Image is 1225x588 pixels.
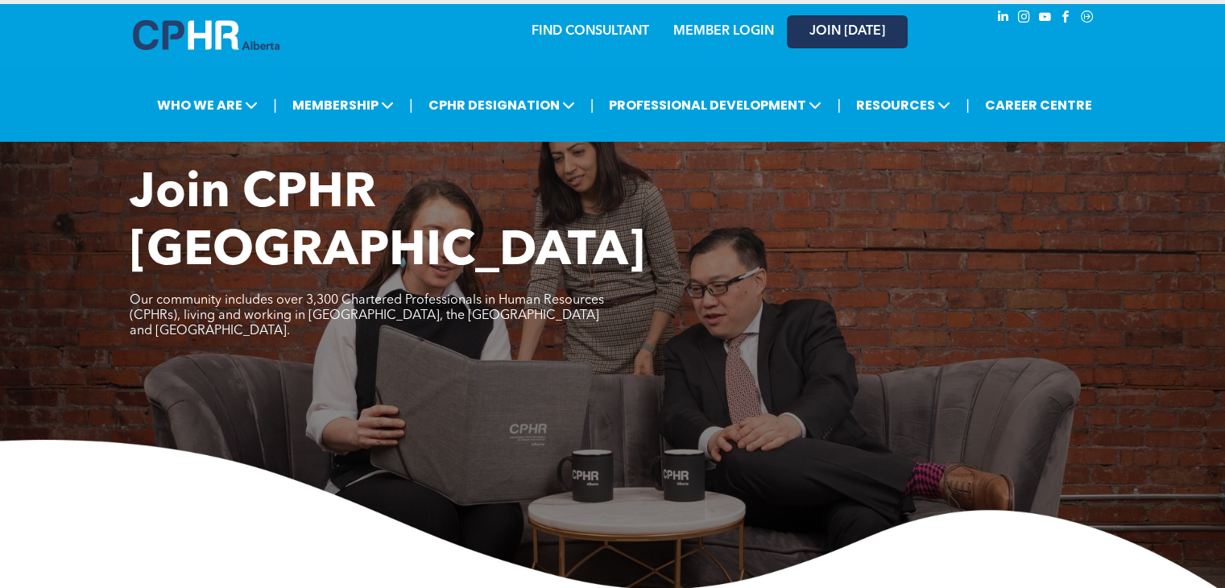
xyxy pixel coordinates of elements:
[424,90,580,120] span: CPHR DESIGNATION
[980,90,1097,120] a: CAREER CENTRE
[604,90,826,120] span: PROFESSIONAL DEVELOPMENT
[809,24,885,39] span: JOIN [DATE]
[288,90,399,120] span: MEMBERSHIP
[673,25,774,38] a: MEMBER LOGIN
[532,25,649,38] a: FIND CONSULTANT
[590,89,594,122] li: |
[1078,8,1096,30] a: Social network
[837,89,841,122] li: |
[851,90,955,120] span: RESOURCES
[133,20,279,50] img: A blue and white logo for cp alberta
[787,15,908,48] a: JOIN [DATE]
[1057,8,1075,30] a: facebook
[1037,8,1054,30] a: youtube
[966,89,970,122] li: |
[409,89,413,122] li: |
[130,170,645,276] span: Join CPHR [GEOGRAPHIC_DATA]
[1016,8,1033,30] a: instagram
[273,89,277,122] li: |
[995,8,1012,30] a: linkedin
[152,90,263,120] span: WHO WE ARE
[130,294,604,337] span: Our community includes over 3,300 Chartered Professionals in Human Resources (CPHRs), living and ...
